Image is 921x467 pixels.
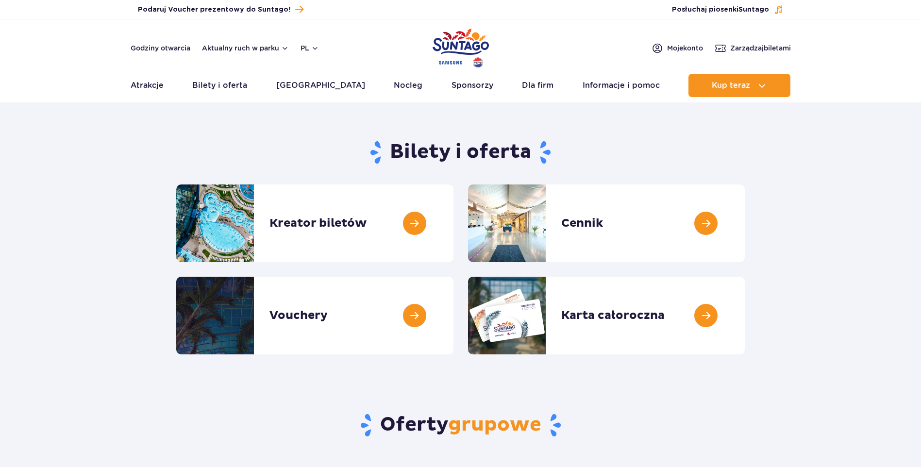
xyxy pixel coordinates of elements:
[672,5,784,15] button: Posłuchaj piosenkiSuntago
[394,74,422,97] a: Nocleg
[522,74,553,97] a: Dla firm
[176,413,745,438] h2: Oferty
[712,81,750,90] span: Kup teraz
[433,24,489,69] a: Park of Poland
[688,74,790,97] button: Kup teraz
[202,44,289,52] button: Aktualny ruch w parku
[452,74,493,97] a: Sponsorzy
[131,74,164,97] a: Atrakcje
[652,42,703,54] a: Mojekonto
[738,6,769,13] span: Suntago
[715,42,791,54] a: Zarządzajbiletami
[138,3,303,16] a: Podaruj Voucher prezentowy do Suntago!
[583,74,660,97] a: Informacje i pomoc
[176,140,745,165] h1: Bilety i oferta
[276,74,365,97] a: [GEOGRAPHIC_DATA]
[730,43,791,53] span: Zarządzaj biletami
[131,43,190,53] a: Godziny otwarcia
[192,74,247,97] a: Bilety i oferta
[667,43,703,53] span: Moje konto
[301,43,319,53] button: pl
[448,413,541,437] span: grupowe
[138,5,290,15] span: Podaruj Voucher prezentowy do Suntago!
[672,5,769,15] span: Posłuchaj piosenki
